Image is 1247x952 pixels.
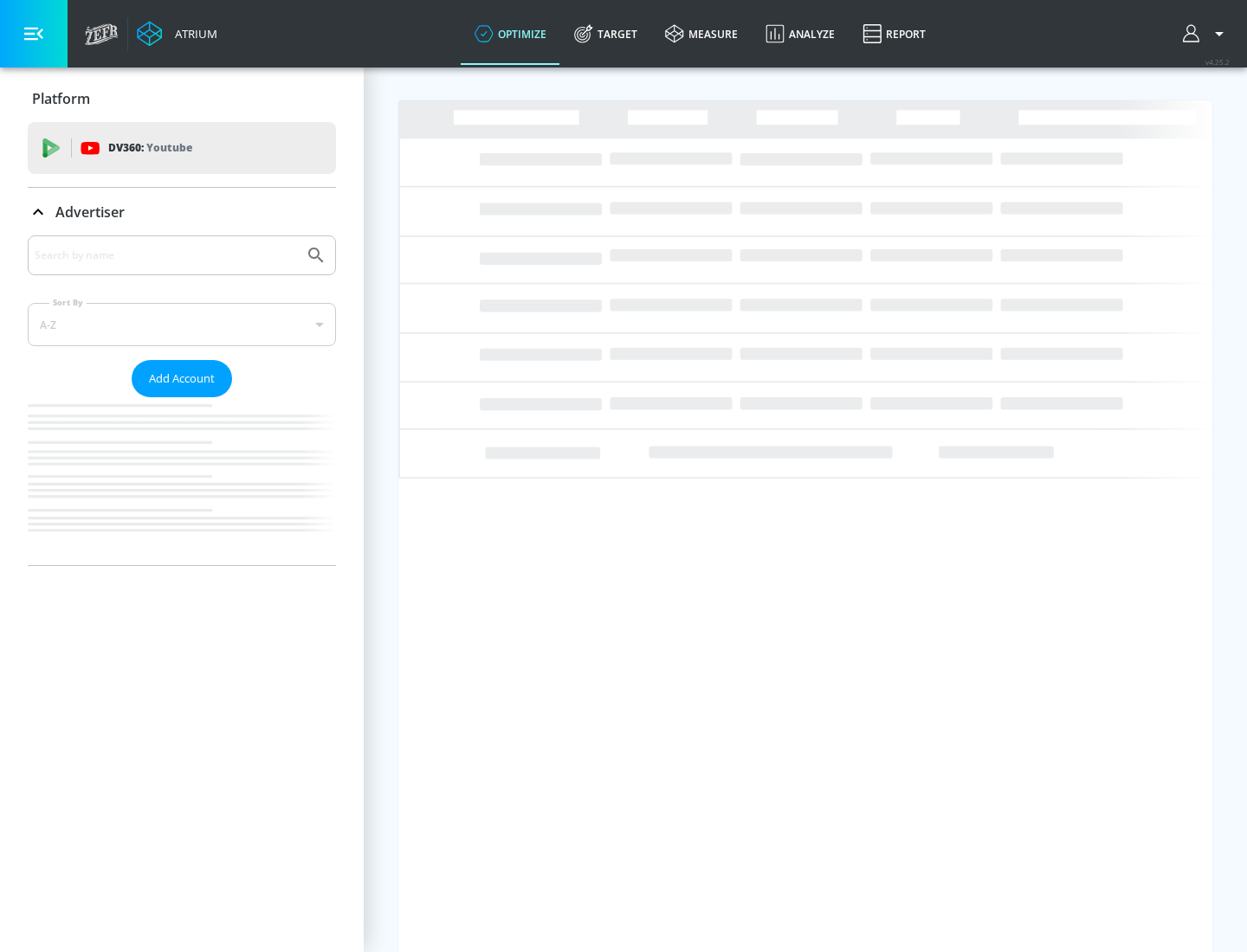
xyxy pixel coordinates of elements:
[28,397,336,565] nav: list of Advertiser
[28,188,336,236] div: Advertiser
[1205,57,1230,67] span: v 4.25.2
[108,138,192,158] p: DV360:
[168,26,217,42] div: Atrium
[28,235,336,565] div: Advertiser
[32,89,90,108] p: Platform
[49,297,87,308] label: Sort By
[849,3,940,65] a: Report
[35,244,297,267] input: Search by name
[28,303,336,346] div: A-Z
[146,138,192,157] p: Youtube
[28,122,336,174] div: DV360: Youtube
[132,360,232,397] button: Add Account
[28,74,336,123] div: Platform
[137,21,217,47] a: Atrium
[560,3,651,65] a: Target
[55,203,125,222] p: Advertiser
[149,369,215,389] span: Add Account
[752,3,849,65] a: Analyze
[651,3,752,65] a: measure
[461,3,560,65] a: optimize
